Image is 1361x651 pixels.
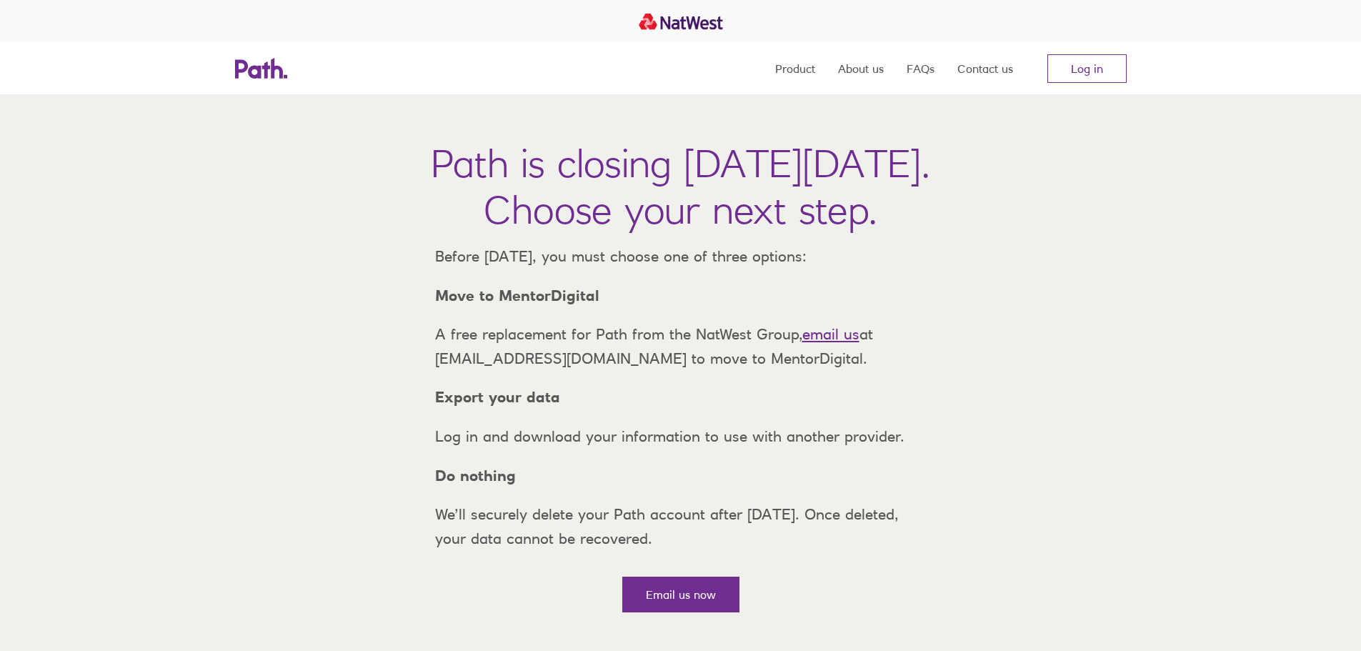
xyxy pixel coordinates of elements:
[907,43,934,94] a: FAQs
[424,322,938,370] p: A free replacement for Path from the NatWest Group, at [EMAIL_ADDRESS][DOMAIN_NAME] to move to Me...
[435,287,599,304] strong: Move to MentorDigital
[435,388,560,406] strong: Export your data
[802,325,859,343] a: email us
[1047,54,1127,83] a: Log in
[435,467,516,484] strong: Do nothing
[957,43,1013,94] a: Contact us
[424,424,938,449] p: Log in and download your information to use with another provider.
[838,43,884,94] a: About us
[424,244,938,269] p: Before [DATE], you must choose one of three options:
[424,502,938,550] p: We’ll securely delete your Path account after [DATE]. Once deleted, your data cannot be recovered.
[775,43,815,94] a: Product
[622,577,739,612] a: Email us now
[431,140,930,233] h1: Path is closing [DATE][DATE]. Choose your next step.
